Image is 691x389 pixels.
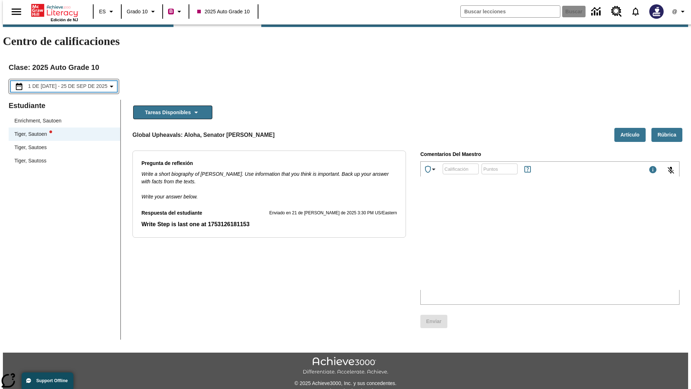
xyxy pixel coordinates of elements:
button: Reglas para ganar puntos y títulos epeciales, Se abrirá en una pestaña nueva. [520,162,535,176]
span: 2025 Auto Grade 10 [197,8,249,15]
div: Tiger, Sautoes [14,144,47,151]
p: Respuesta del estudiante [141,209,202,217]
img: Avatar [649,4,664,19]
p: Pregunta de reflexión [141,160,397,167]
button: Support Offline [22,372,73,389]
div: Tiger, Sautoes [9,141,120,154]
body: Escribe tu respuesta aquí. [3,6,105,12]
p: Enviado en 21 de [PERSON_NAME] de 2025 3:30 PM US/Eastern [269,210,397,217]
a: Portada [31,3,78,18]
div: Portada [31,3,78,22]
button: Seleccione el intervalo de fechas opción del menú [12,82,116,91]
div: Tiger, Sautoenwriting assistant alert [9,128,120,141]
div: Enrichment, Sautoen [14,117,62,125]
p: © 2025 Achieve3000, Inc. y sus concedentes. [3,380,688,387]
p: Write a short biography of [PERSON_NAME]. Use information that you think is important. Back up yo... [141,170,397,185]
div: Tiger, Sautoss [14,157,46,165]
button: Rúbrica, Se abrirá en una pestaña nueva. [651,128,682,142]
svg: Collapse Date Range Filter [107,82,116,91]
p: Comentarios del maestro [420,151,679,158]
span: Grado 10 [127,8,148,15]
button: Lenguaje: ES, Selecciona un idioma [96,5,119,18]
a: Centro de información [587,2,607,22]
span: ES [99,8,106,15]
p: Write Step is last one at 1753126181153 [141,220,397,229]
input: Buscar campo [461,6,560,17]
a: Notificaciones [626,2,645,21]
span: Edición de NJ [51,18,78,22]
span: 1 de [DATE] - 25 de sep de 2025 [28,82,107,90]
svg: writing assistant alert [49,130,52,133]
p: Global Upheavals: Aloha, Senator [PERSON_NAME] [132,131,275,139]
div: Puntos: Solo puede asignar 25 puntos o menos. [482,164,518,174]
a: Centro de recursos, Se abrirá en una pestaña nueva. [607,2,626,21]
img: Achieve3000 Differentiate Accelerate Achieve [303,357,388,375]
div: Enrichment, Sautoen [9,114,120,128]
h1: Centro de calificaciones [3,35,688,48]
button: Boost El color de la clase es rojo violeta. Cambiar el color de la clase. [165,5,186,18]
button: Haga clic para activar la función de reconocimiento de voz [662,162,679,179]
h2: Clase : 2025 Auto Grade 10 [9,62,682,73]
button: Premio especial [421,162,441,176]
button: Escoja un nuevo avatar [645,2,668,21]
p: Estudiante [9,100,120,111]
p: Respuesta del estudiante [141,220,397,229]
span: @ [672,8,677,15]
input: Puntos: Solo puede asignar 25 puntos o menos. [482,159,518,178]
button: Artículo, Se abrirá en una pestaña nueva. [614,128,646,142]
span: Support Offline [36,378,68,383]
button: Abrir el menú lateral [6,1,27,22]
button: Grado: Grado 10, Elige un grado [124,5,160,18]
button: Tareas disponibles [133,106,212,120]
div: Máximo 1000 caracteres Presiona Escape para desactivar la barra de herramientas y utiliza las tec... [649,165,657,175]
button: Perfil/Configuración [668,5,691,18]
p: Write your answer below. [141,185,397,201]
div: Tiger, Sautoss [9,154,120,167]
input: Calificación: Se permiten letras, números y los símbolos: %, +, -. [443,159,479,178]
span: B [169,7,173,16]
div: Tiger, Sautoen [14,130,52,138]
div: Calificación: Se permiten letras, números y los símbolos: %, +, -. [443,164,479,174]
